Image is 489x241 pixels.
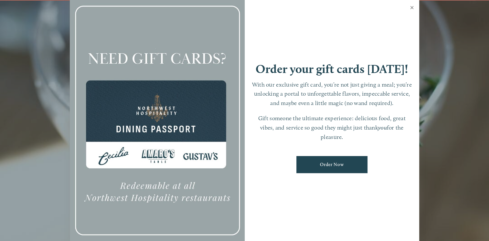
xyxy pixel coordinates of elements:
[251,80,413,108] p: With our exclusive gift card, you’re not just giving a meal; you’re unlocking a portal to unforge...
[256,63,408,75] h1: Order your gift cards [DATE]!
[378,124,387,131] em: you
[296,156,367,173] a: Order Now
[251,114,413,141] p: Gift someone the ultimate experience: delicious food, great vibes, and service so good they might...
